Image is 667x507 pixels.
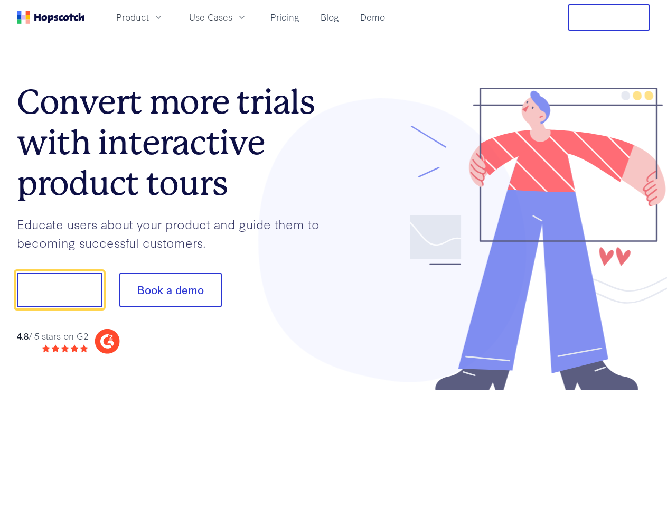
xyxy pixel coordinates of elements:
[183,8,253,26] button: Use Cases
[119,273,222,307] button: Book a demo
[17,11,84,24] a: Home
[17,215,334,251] p: Educate users about your product and guide them to becoming successful customers.
[356,8,389,26] a: Demo
[116,11,149,24] span: Product
[17,330,88,343] div: / 5 stars on G2
[266,8,304,26] a: Pricing
[17,273,102,307] button: Show me!
[110,8,170,26] button: Product
[189,11,232,24] span: Use Cases
[17,330,29,342] strong: 4.8
[316,8,343,26] a: Blog
[17,82,334,203] h1: Convert more trials with interactive product tours
[568,4,650,31] button: Free Trial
